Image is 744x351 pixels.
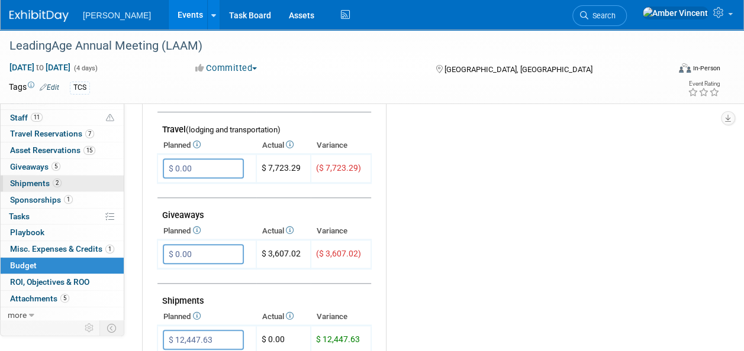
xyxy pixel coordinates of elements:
[256,137,311,154] th: Actual
[191,62,262,74] button: Committed
[157,223,256,239] th: Planned
[688,81,720,87] div: Event Rating
[157,198,371,223] td: Giveaways
[105,245,114,253] span: 1
[1,258,124,274] a: Budget
[5,35,659,57] div: LeadingAge Annual Meeting (LAAM)
[10,195,73,204] span: Sponsorships
[679,63,691,73] img: Format-Inperson.png
[445,65,592,74] span: [GEOGRAPHIC_DATA], [GEOGRAPHIC_DATA]
[40,83,59,92] a: Edit
[106,113,114,123] span: Potential Scheduling Conflict -- at least one attendee is tagged in another overlapping event.
[256,223,311,239] th: Actual
[9,62,71,73] span: [DATE] [DATE]
[1,291,124,307] a: Attachments5
[60,294,69,303] span: 5
[64,195,73,204] span: 1
[83,11,151,20] span: [PERSON_NAME]
[1,209,124,225] a: Tasks
[83,146,95,155] span: 15
[1,110,124,126] a: Staff11
[1,159,124,175] a: Giveaways5
[10,129,94,138] span: Travel Reservations
[316,334,360,344] span: $ 12,447.63
[617,61,720,79] div: Event Format
[157,308,256,325] th: Planned
[1,142,124,158] a: Asset Reservations15
[10,227,44,237] span: Playbook
[1,241,124,257] a: Misc. Expenses & Credits1
[1,274,124,290] a: ROI, Objectives & ROO
[10,178,62,188] span: Shipments
[256,154,311,183] td: $ 7,723.29
[1,126,124,142] a: Travel Reservations7
[311,223,371,239] th: Variance
[70,82,90,94] div: TCS
[79,320,100,336] td: Personalize Event Tab Strip
[10,162,60,171] span: Giveaways
[311,137,371,154] th: Variance
[51,162,60,171] span: 5
[1,307,124,323] a: more
[157,112,371,138] td: Travel
[31,113,43,122] span: 11
[693,64,720,73] div: In-Person
[311,308,371,325] th: Variance
[34,63,46,72] span: to
[1,225,124,240] a: Playbook
[316,163,361,173] span: ($ 7,723.29)
[53,178,62,187] span: 2
[572,5,627,26] a: Search
[8,310,27,320] span: more
[316,249,361,258] span: ($ 3,607.02)
[9,81,59,95] td: Tags
[9,10,69,22] img: ExhibitDay
[1,192,124,208] a: Sponsorships1
[157,284,371,309] td: Shipments
[642,6,708,19] img: Amber Vincent
[10,96,46,106] span: Booth
[256,240,311,269] td: $ 3,607.02
[9,212,30,221] span: Tasks
[588,11,616,20] span: Search
[73,64,98,72] span: (4 days)
[85,129,94,138] span: 7
[10,244,114,253] span: Misc. Expenses & Credits
[186,125,281,134] span: (lodging and transportation)
[100,320,124,336] td: Toggle Event Tabs
[10,113,43,122] span: Staff
[256,308,311,325] th: Actual
[10,145,95,155] span: Asset Reservations
[10,261,37,270] span: Budget
[157,137,256,154] th: Planned
[1,175,124,191] a: Shipments2
[10,294,69,303] span: Attachments
[10,277,89,287] span: ROI, Objectives & ROO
